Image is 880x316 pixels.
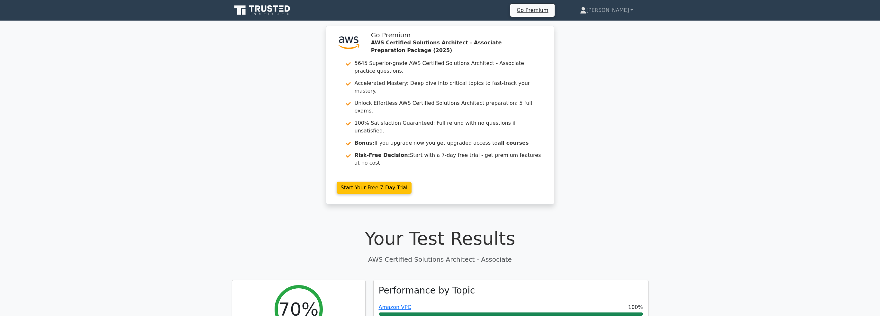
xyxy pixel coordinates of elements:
[565,4,649,17] a: [PERSON_NAME]
[232,228,649,249] h1: Your Test Results
[628,303,643,311] span: 100%
[232,255,649,264] p: AWS Certified Solutions Architect - Associate
[337,182,412,194] a: Start Your Free 7-Day Trial
[379,304,412,310] a: Amazon VPC
[513,6,552,14] a: Go Premium
[379,285,475,296] h3: Performance by Topic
